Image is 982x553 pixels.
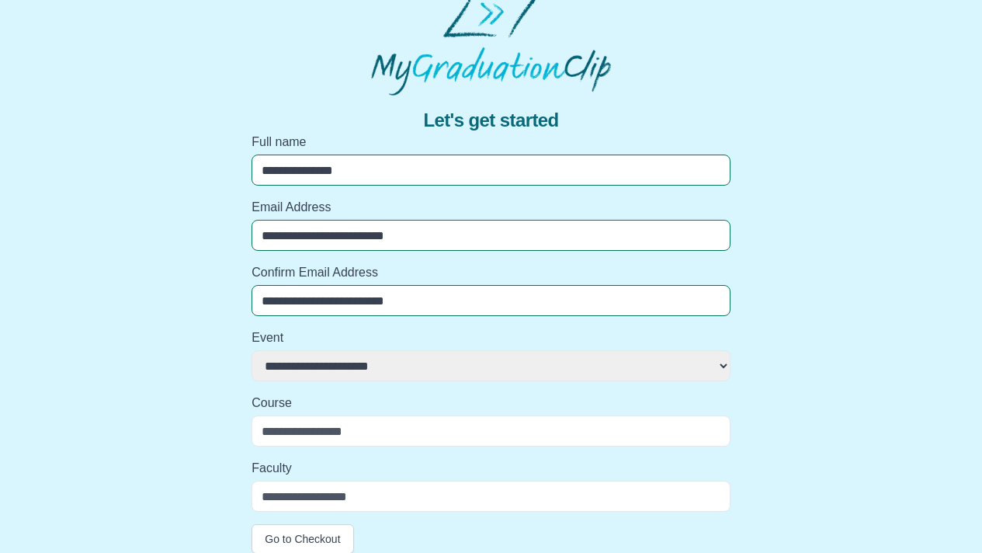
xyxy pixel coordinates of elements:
span: Let's get started [423,108,558,133]
label: Full name [252,133,730,151]
label: Confirm Email Address [252,263,730,282]
label: Course [252,394,730,412]
label: Faculty [252,459,730,478]
label: Event [252,329,730,347]
label: Email Address [252,198,730,217]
